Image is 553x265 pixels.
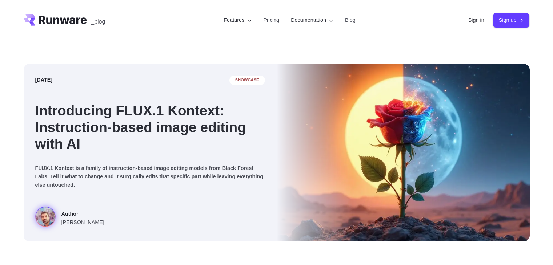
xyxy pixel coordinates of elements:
a: _blog [91,14,105,26]
a: Surreal rose in a desert landscape, split between day and night with the sun and moon aligned beh... [35,207,104,230]
a: Sign in [468,16,484,24]
span: _blog [91,19,105,25]
span: [PERSON_NAME] [61,218,104,227]
label: Features [224,16,252,24]
p: FLUX.1 Kontext is a family of instruction-based image editing models from Black Forest Labs. Tell... [35,164,265,189]
h1: Introducing FLUX.1 Kontext: Instruction-based image editing with AI [35,102,265,152]
time: [DATE] [35,76,53,84]
img: Surreal rose in a desert landscape, split between day and night with the sun and moon aligned beh... [277,64,530,241]
span: Author [61,210,104,218]
a: Blog [345,16,356,24]
a: Sign up [493,13,530,27]
label: Documentation [291,16,333,24]
span: showcase [229,76,265,85]
a: Pricing [263,16,279,24]
a: Go to / [24,14,87,26]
